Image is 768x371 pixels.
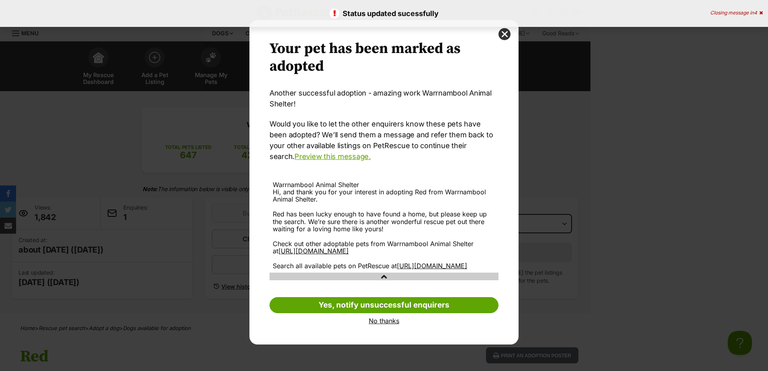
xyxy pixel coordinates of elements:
span: Warrnambool Animal Shelter [273,181,359,189]
p: Another successful adoption - amazing work Warrnambool Animal Shelter! [270,88,498,109]
a: No thanks [270,317,498,324]
button: close [498,28,511,40]
a: Yes, notify unsuccessful enquirers [270,297,498,313]
div: Closing message in [710,10,763,16]
p: Would you like to let the other enquirers know these pets have been adopted? We’ll send them a me... [270,118,498,162]
h2: Your pet has been marked as adopted [270,40,498,75]
div: Hi, and thank you for your interest in adopting Red from Warrnambool Animal Shelter. Red has been... [273,188,495,269]
a: Preview this message. [294,152,371,161]
a: [URL][DOMAIN_NAME] [397,262,467,270]
span: 4 [754,10,757,16]
p: Status updated sucessfully [8,8,760,19]
a: [URL][DOMAIN_NAME] [278,247,349,255]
